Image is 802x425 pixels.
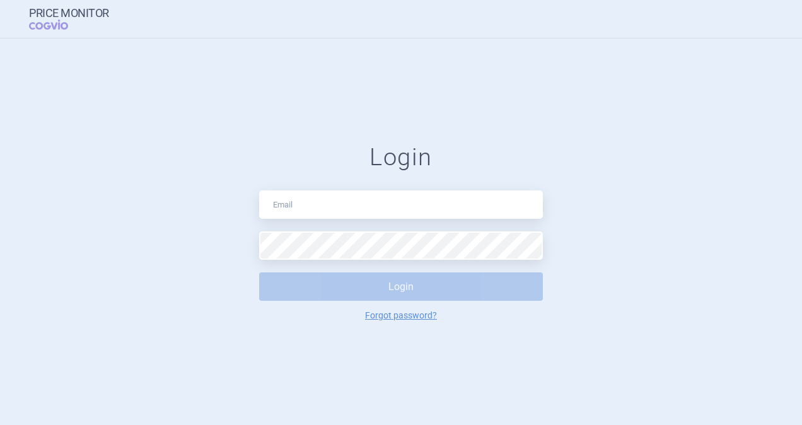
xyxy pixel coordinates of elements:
input: Email [259,190,543,219]
h1: Login [259,143,543,172]
a: Price MonitorCOGVIO [29,7,109,31]
span: COGVIO [29,20,86,30]
button: Login [259,272,543,301]
strong: Price Monitor [29,7,109,20]
a: Forgot password? [365,311,437,320]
